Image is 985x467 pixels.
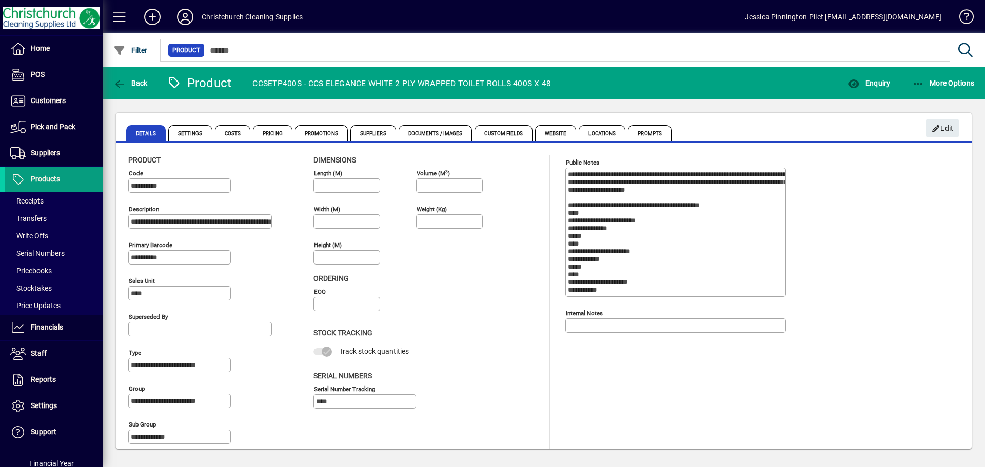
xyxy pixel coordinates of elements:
[10,249,65,257] span: Serial Numbers
[31,175,60,183] span: Products
[5,210,103,227] a: Transfers
[926,119,959,137] button: Edit
[31,70,45,78] span: POS
[313,329,372,337] span: Stock Tracking
[417,170,450,177] mat-label: Volume (m )
[314,241,342,249] mat-label: Height (m)
[5,279,103,297] a: Stocktakes
[5,297,103,314] a: Price Updates
[129,313,168,320] mat-label: Superseded by
[417,206,447,213] mat-label: Weight (Kg)
[314,206,340,213] mat-label: Width (m)
[172,45,200,55] span: Product
[628,125,672,141] span: Prompts
[252,75,551,92] div: CCSETP400S - CCS ELEGANCE WHITE 2 PLY WRAPPED TOILET ROLLS 400S X 48
[313,274,349,282] span: Ordering
[129,421,156,428] mat-label: Sub group
[31,428,56,436] span: Support
[128,156,161,164] span: Product
[313,156,356,164] span: Dimensions
[169,8,202,26] button: Profile
[5,315,103,340] a: Financials
[350,125,396,141] span: Suppliers
[10,214,47,222] span: Transfers
[475,125,532,141] span: Custom Fields
[10,284,52,292] span: Stocktakes
[5,341,103,367] a: Staff
[111,74,150,92] button: Back
[129,206,159,213] mat-label: Description
[31,323,63,331] span: Financials
[848,79,890,87] span: Enquiry
[5,393,103,419] a: Settings
[5,227,103,245] a: Write Offs
[31,123,75,131] span: Pick and Pack
[31,96,66,105] span: Customers
[5,88,103,114] a: Customers
[10,301,61,310] span: Price Updates
[5,192,103,210] a: Receipts
[295,125,348,141] span: Promotions
[167,75,232,91] div: Product
[912,79,975,87] span: More Options
[313,372,372,380] span: Serial Numbers
[566,310,603,317] mat-label: Internal Notes
[5,62,103,88] a: POS
[314,385,375,392] mat-label: Serial Number tracking
[253,125,292,141] span: Pricing
[5,367,103,393] a: Reports
[129,385,145,392] mat-label: Group
[314,170,342,177] mat-label: Length (m)
[5,36,103,62] a: Home
[399,125,472,141] span: Documents / Images
[129,170,143,177] mat-label: Code
[845,74,893,92] button: Enquiry
[932,120,954,137] span: Edit
[535,125,577,141] span: Website
[5,262,103,279] a: Pricebooks
[202,9,303,25] div: Christchurch Cleaning Supplies
[445,169,448,174] sup: 3
[5,419,103,445] a: Support
[952,2,972,35] a: Knowledge Base
[339,347,409,355] span: Track stock quantities
[5,245,103,262] a: Serial Numbers
[10,197,44,205] span: Receipts
[31,401,57,410] span: Settings
[10,232,48,240] span: Write Offs
[566,159,599,166] mat-label: Public Notes
[129,349,141,356] mat-label: Type
[745,9,941,25] div: Jessica Pinnington-Pilet [EMAIL_ADDRESS][DOMAIN_NAME]
[31,149,60,157] span: Suppliers
[579,125,625,141] span: Locations
[5,140,103,166] a: Suppliers
[129,241,172,249] mat-label: Primary barcode
[31,44,50,52] span: Home
[10,267,52,275] span: Pricebooks
[113,46,148,54] span: Filter
[31,375,56,383] span: Reports
[103,74,159,92] app-page-header-button: Back
[111,41,150,59] button: Filter
[910,74,977,92] button: More Options
[31,349,47,357] span: Staff
[136,8,169,26] button: Add
[129,277,155,285] mat-label: Sales unit
[126,125,166,141] span: Details
[314,288,326,295] mat-label: EOQ
[168,125,212,141] span: Settings
[5,114,103,140] a: Pick and Pack
[215,125,251,141] span: Costs
[113,79,148,87] span: Back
